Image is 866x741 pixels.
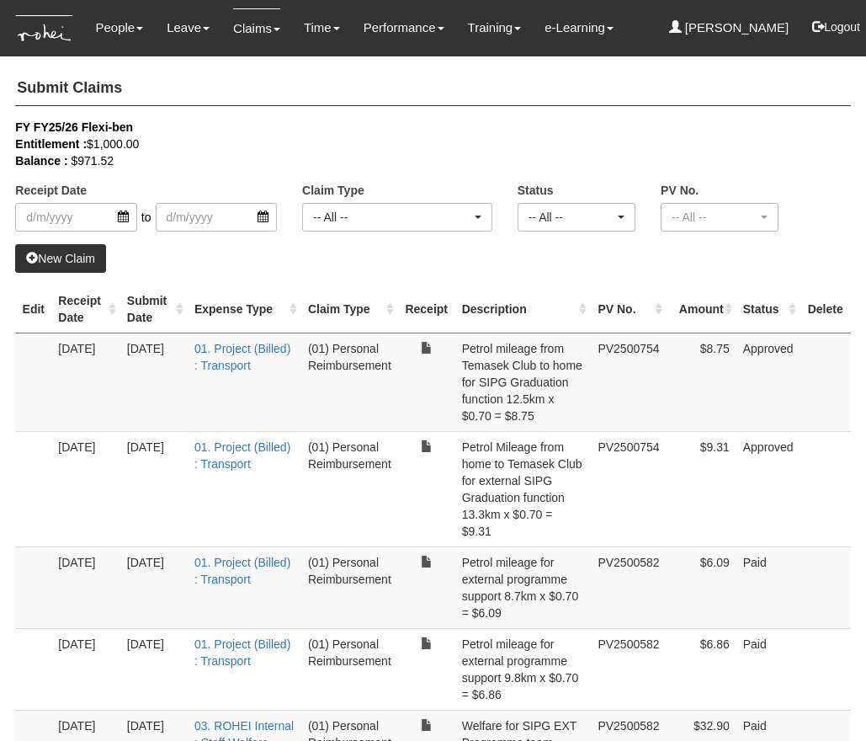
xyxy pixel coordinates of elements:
[661,203,778,232] button: -- All --
[302,203,492,232] button: -- All --
[800,285,851,333] th: Delete
[15,137,87,151] b: Entitlement :
[301,333,398,431] td: (01) Personal Reimbursement
[667,546,736,628] td: $6.09
[120,546,188,628] td: [DATE]
[736,546,800,628] td: Paid
[15,72,850,106] h4: Submit Claims
[667,431,736,546] td: $9.31
[736,285,800,333] th: Status : activate to sort column ascending
[468,8,522,47] a: Training
[736,333,800,431] td: Approved
[120,333,188,431] td: [DATE]
[194,342,290,372] a: 01. Project (Billed) : Transport
[455,431,592,546] td: Petrol Mileage from home to Temasek Club for external SIPG Graduation function 13.3km x $0.70 = $...
[188,285,301,333] th: Expense Type : activate to sort column ascending
[591,628,666,710] td: PV2500582
[51,333,120,431] td: [DATE]
[313,209,471,226] div: -- All --
[120,431,188,546] td: [DATE]
[591,285,666,333] th: PV No. : activate to sort column ascending
[455,333,592,431] td: Petrol mileage from Temasek Club to home for SIPG Graduation function 12.5km x $0.70 = $8.75
[518,203,635,232] button: -- All --
[233,8,280,48] a: Claims
[15,136,825,152] div: $1,000.00
[529,209,614,226] div: -- All --
[302,182,364,199] label: Claim Type
[736,431,800,546] td: Approved
[15,285,51,333] th: Edit
[194,440,290,471] a: 01. Project (Billed) : Transport
[120,628,188,710] td: [DATE]
[301,628,398,710] td: (01) Personal Reimbursement
[591,546,666,628] td: PV2500582
[669,8,789,47] a: [PERSON_NAME]
[518,182,554,199] label: Status
[156,203,278,232] input: d/m/yyyy
[120,285,188,333] th: Submit Date : activate to sort column ascending
[194,637,290,668] a: 01. Project (Billed) : Transport
[667,333,736,431] td: $8.75
[51,628,120,710] td: [DATE]
[545,8,614,47] a: e-Learning
[137,203,156,232] span: to
[398,285,455,333] th: Receipt
[736,628,800,710] td: Paid
[51,431,120,546] td: [DATE]
[455,285,592,333] th: Description : activate to sort column ascending
[455,546,592,628] td: Petrol mileage for external programme support 8.7km x $0.70 = $6.09
[591,333,666,431] td: PV2500754
[71,154,114,168] span: $971.52
[667,285,736,333] th: Amount : activate to sort column ascending
[15,182,87,199] label: Receipt Date
[15,203,137,232] input: d/m/yyyy
[667,628,736,710] td: $6.86
[51,546,120,628] td: [DATE]
[672,209,757,226] div: -- All --
[304,8,340,47] a: Time
[364,8,444,47] a: Performance
[301,285,398,333] th: Claim Type : activate to sort column ascending
[194,556,290,586] a: 01. Project (Billed) : Transport
[591,431,666,546] td: PV2500754
[15,154,67,168] b: Balance :
[95,8,143,47] a: People
[661,182,699,199] label: PV No.
[51,285,120,333] th: Receipt Date : activate to sort column ascending
[167,8,210,47] a: Leave
[15,120,133,134] b: FY FY25/26 Flexi-ben
[455,628,592,710] td: Petrol mileage for external programme support 9.8km x $0.70 = $6.86
[15,244,106,273] a: New Claim
[301,431,398,546] td: (01) Personal Reimbursement
[301,546,398,628] td: (01) Personal Reimbursement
